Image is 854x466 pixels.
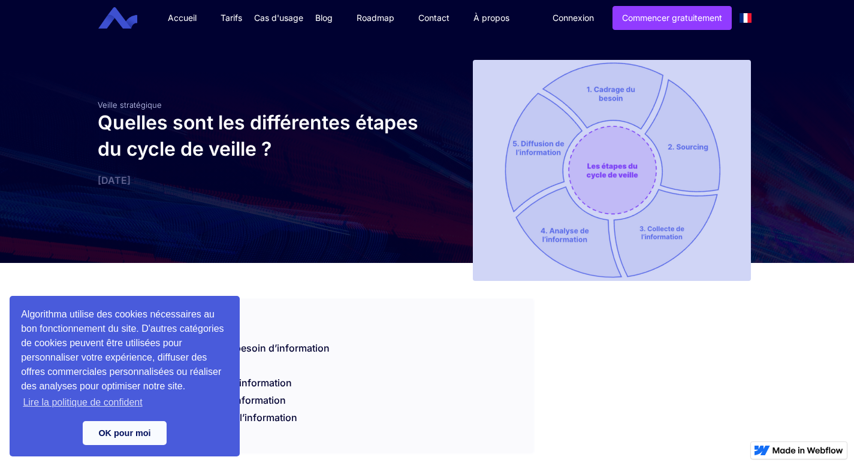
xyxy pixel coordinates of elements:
div: Veille stratégique [98,100,421,110]
h1: Quelles sont les différentes étapes du cycle de veille ? [98,110,421,162]
span: Algorithma utilise des cookies nécessaires au bon fonctionnement du site. D'autres catégories de ... [21,307,228,411]
a: home [107,7,146,29]
a: Commencer gratuitement [612,6,732,30]
div: cookieconsent [10,296,240,456]
img: Made in Webflow [772,447,843,454]
a: Connexion [544,7,603,29]
div: SOMMAIRE [98,299,533,330]
a: dismiss cookie message [83,421,167,445]
a: learn more about cookies [21,394,144,411]
div: Cas d'usage [254,12,303,24]
div: [DATE] [98,174,421,186]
